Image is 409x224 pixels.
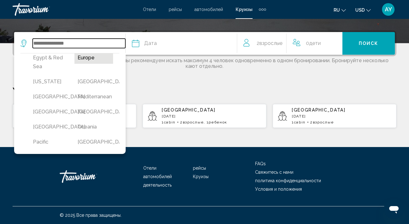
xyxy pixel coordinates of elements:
span: 0 [306,39,321,48]
button: Pacific [30,136,68,148]
span: Взрослые [183,120,204,124]
a: политика конфиденциальности [255,178,321,183]
p: Для достижения наилучших результатов мы рекомендуем искать максимум 4 человек одновременно в одно... [13,56,396,69]
iframe: Кнопка запуска окна обмена сообщениями [384,199,404,219]
a: FAQs [255,161,266,166]
a: автомобилей [143,174,172,179]
span: © 2025 Все права защищены. [60,213,122,218]
button: Oceania [74,121,113,133]
a: Travorium [60,167,123,186]
p: [DATE] [162,114,261,118]
span: Взрослые [259,40,282,46]
a: рейсы [193,166,206,171]
a: деятельность [143,183,172,188]
a: Отели [143,7,156,12]
a: Отели [143,166,156,171]
button: [GEOGRAPHIC_DATA][DATE]1cabin2Взрослые [13,104,136,128]
span: 2 [180,120,204,124]
button: [GEOGRAPHIC_DATA][DATE]1cabin2Взрослые [273,104,396,128]
button: [GEOGRAPHIC_DATA][DATE]1cabin2Взрослые, 1Ребенок [143,104,266,128]
button: [GEOGRAPHIC_DATA] [30,121,68,133]
span: 2 [257,39,282,48]
a: рейсы [169,7,182,12]
button: [GEOGRAPHIC_DATA] [30,91,68,103]
span: [GEOGRAPHIC_DATA] [162,107,215,112]
span: ru [334,8,340,13]
button: Egypt & Red Sea [30,52,68,73]
a: Travorium [13,3,137,16]
p: [DATE] [292,114,391,118]
span: Дата [144,39,157,48]
button: Travelers: 2 adults, 0 children [237,32,342,55]
button: Europe [74,52,113,64]
a: Условия и положения [255,187,302,192]
div: Search widget [14,32,395,55]
span: Поиск [359,41,379,46]
button: [GEOGRAPHIC_DATA] [74,136,113,148]
span: [GEOGRAPHIC_DATA] [292,107,346,112]
span: AY [385,6,392,13]
span: cabin [164,120,176,124]
a: Круизы [236,7,253,12]
button: User Menu [380,3,396,16]
a: Свяжитесь с нами [255,170,293,175]
button: [GEOGRAPHIC_DATA] [30,106,68,118]
p: Your Recent Searches [13,85,396,97]
a: Круизы [193,174,209,179]
a: автомобилей [194,7,223,12]
button: Extra navigation items [259,4,266,14]
button: Поиск [342,32,395,55]
span: cabin [294,120,306,124]
span: Ребенок [209,120,227,124]
span: 1 [292,120,306,124]
button: [GEOGRAPHIC_DATA] [74,106,113,118]
span: Дети [309,40,321,46]
button: Change currency [355,5,371,14]
button: [US_STATE] [30,76,68,88]
button: [GEOGRAPHIC_DATA] [74,76,113,88]
span: 1 [162,120,176,124]
span: Взрослые [313,120,334,124]
button: Change language [334,5,346,14]
span: 2 [310,120,334,124]
button: Дата [132,32,237,55]
span: , 1 [204,120,227,124]
button: Mediterranean [74,91,113,103]
span: USD [355,8,365,13]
